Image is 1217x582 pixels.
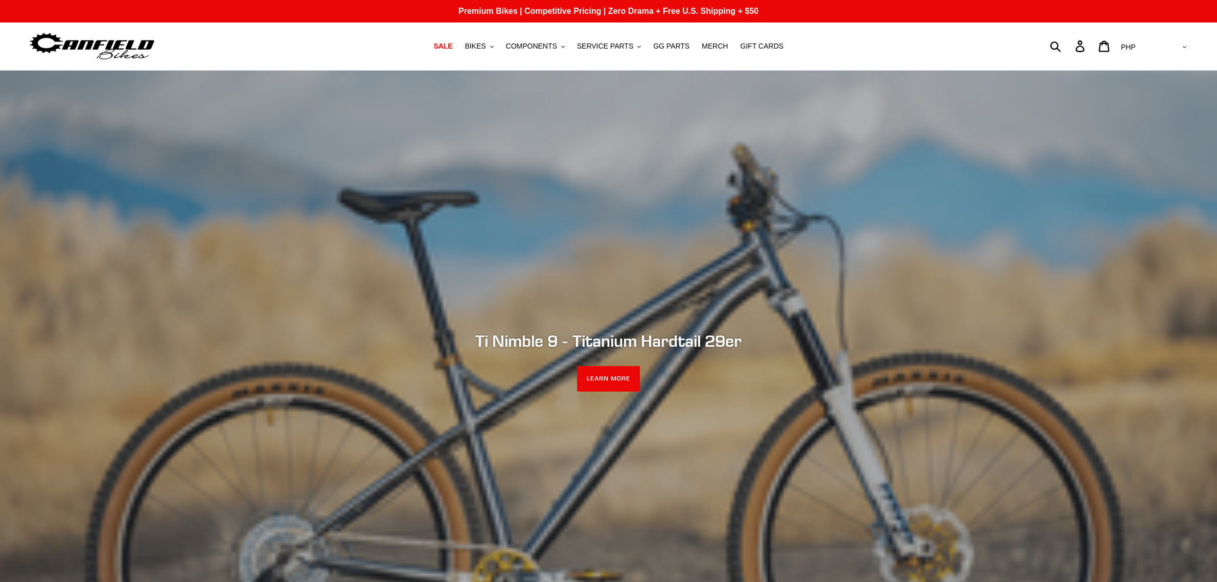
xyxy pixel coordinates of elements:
[465,42,486,51] span: BIKES
[702,42,728,51] span: MERCH
[501,39,570,53] button: COMPONENTS
[735,39,789,53] a: GIFT CARDS
[428,39,457,53] a: SALE
[648,39,695,53] a: GG PARTS
[740,42,784,51] span: GIFT CARDS
[572,39,646,53] button: SERVICE PARTS
[653,42,690,51] span: GG PARTS
[506,42,557,51] span: COMPONENTS
[1055,35,1082,57] input: Search
[28,30,156,62] img: Canfield Bikes
[460,39,498,53] button: BIKES
[433,42,452,51] span: SALE
[577,366,640,392] a: LEARN MORE
[697,39,733,53] a: MERCH
[330,331,887,350] h2: Ti Nimble 9 - Titanium Hardtail 29er
[577,42,633,51] span: SERVICE PARTS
